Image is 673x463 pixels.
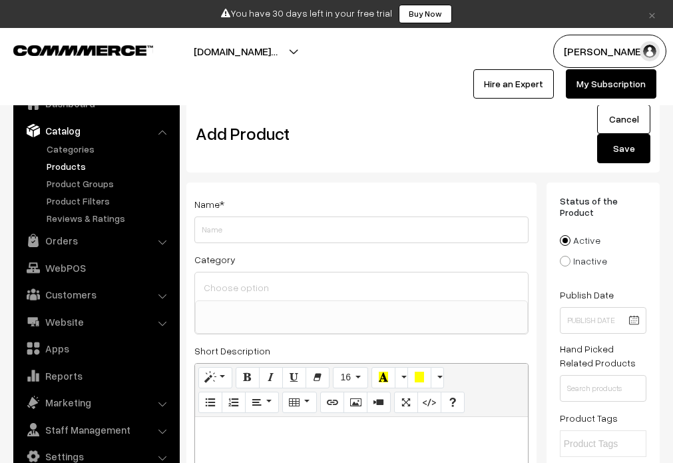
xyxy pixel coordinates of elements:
label: Short Description [194,344,270,358]
a: Product Groups [43,177,175,191]
button: Ordered list (CTRL+SHIFT+NUM8) [222,392,246,413]
button: Picture [343,392,367,413]
a: Products [43,159,175,173]
a: Product Filters [43,194,175,208]
button: Full Screen [394,392,418,413]
button: More Color [431,367,444,388]
a: Staff Management [17,418,175,442]
label: Hand Picked Related Products [560,342,646,370]
input: Publish Date [560,307,646,334]
label: Inactive [560,254,607,268]
label: Category [194,252,236,266]
label: Product Tags [560,411,618,425]
span: Status of the Product [560,195,618,218]
a: Website [17,310,175,334]
label: Publish Date [560,288,614,302]
a: Reviews & Ratings [43,211,175,225]
a: Buy Now [399,5,452,23]
a: Customers [17,282,175,306]
button: Bold (CTRL+B) [236,367,260,388]
button: Unordered list (CTRL+SHIFT+NUM7) [198,392,222,413]
input: Search products [560,375,646,402]
button: [PERSON_NAME]… [553,35,666,68]
span: 16 [340,372,351,382]
div: You have 30 days left in your free trial [5,5,668,23]
button: Code View [417,392,441,413]
label: Active [560,233,600,247]
button: Table [282,392,316,413]
a: Cancel [597,105,650,134]
a: Orders [17,229,175,252]
button: More Color [395,367,408,388]
input: Name [194,217,529,243]
button: [DOMAIN_NAME]… [147,35,324,68]
a: Catalog [17,119,175,143]
img: user [640,41,660,61]
label: Name [194,197,224,211]
button: Save [597,134,650,163]
a: Marketing [17,390,175,414]
button: Video [367,392,391,413]
button: Remove Font Style (CTRL+\) [306,367,330,388]
input: Choose option [200,278,523,297]
a: × [643,6,661,22]
button: Help [441,392,465,413]
a: WebPOS [17,256,175,280]
button: Italic (CTRL+I) [259,367,283,388]
a: COMMMERCE [13,41,130,57]
button: Link (CTRL+K) [320,392,344,413]
a: Hire an Expert [473,69,554,99]
button: Style [198,367,232,388]
h2: Add Product [196,123,532,144]
img: COMMMERCE [13,45,153,55]
button: Paragraph [245,392,279,413]
a: Reports [17,364,175,388]
button: Background Color [407,367,431,388]
button: Font Size [333,367,368,388]
a: Categories [43,142,175,156]
button: Recent Color [371,367,395,388]
a: My Subscription [566,69,656,99]
button: Underline (CTRL+U) [282,367,306,388]
a: Apps [17,336,175,360]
